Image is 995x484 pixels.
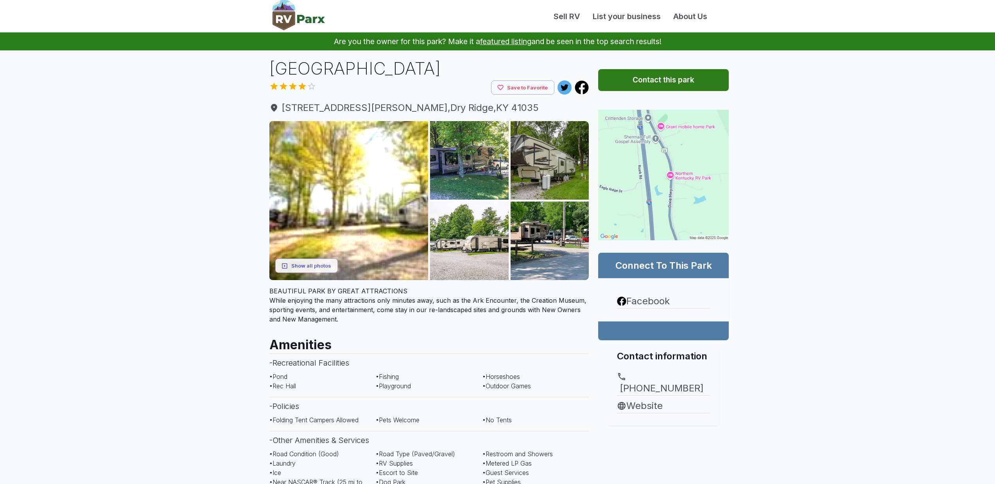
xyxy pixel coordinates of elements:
a: [STREET_ADDRESS][PERSON_NAME],Dry Ridge,KY 41035 [269,101,589,115]
div: While enjoying the many attractions only minutes away, such as the Ark Encounter, the Creation Mu... [269,286,589,324]
h3: - Recreational Facilities [269,354,589,372]
a: [PHONE_NUMBER] [617,372,710,395]
img: Map for Northern KY RV Park [598,110,729,240]
img: pho_731004879_01.jpg [269,121,428,280]
img: pho_731004879_04.jpg [430,202,509,280]
span: • Outdoor Games [482,382,531,390]
h2: Amenities [269,330,589,354]
span: • Horseshoes [482,373,520,380]
a: Sell RV [547,11,586,22]
span: • Road Type (Paved/Gravel) [376,450,455,458]
span: • No Tents [482,416,512,424]
a: Website [617,399,710,413]
span: • RV Supplies [376,459,413,467]
button: Save to Favorite [491,80,554,95]
h2: Connect To This Park [608,259,719,272]
h2: Contact information [617,350,710,363]
span: BEAUTIFUL PARK BY GREAT ATTRACTIONS [269,287,407,295]
span: • Metered LP Gas [482,459,532,467]
span: • Pets Welcome [376,416,420,424]
span: • Road Condition (Good) [269,450,339,458]
a: About Us [667,11,714,22]
img: pho_731004879_05.jpg [511,202,589,280]
span: • Ice [269,469,281,477]
button: Contact this park [598,69,729,91]
a: Facebook [617,294,710,308]
span: [STREET_ADDRESS][PERSON_NAME] , Dry Ridge , KY 41035 [269,101,589,115]
span: • Escort to Site [376,469,418,477]
h1: [GEOGRAPHIC_DATA] [269,57,589,80]
span: • Fishing [376,373,399,380]
span: • Rec Hall [269,382,296,390]
a: featured listing [480,37,531,46]
img: pho_731004879_03.jpg [511,121,589,200]
span: • Laundry [269,459,296,467]
span: • Guest Services [482,469,529,477]
h3: - Policies [269,397,589,415]
img: pho_731004879_02.jpg [430,121,509,200]
a: List your business [586,11,667,22]
button: Show all photos [275,259,338,273]
span: • Restroom and Showers [482,450,553,458]
span: • Pond [269,373,287,380]
h3: - Other Amenities & Services [269,431,589,449]
span: • Folding Tent Campers Allowed [269,416,359,424]
p: Are you the owner for this park? Make it a and be seen in the top search results! [9,32,986,50]
span: • Playground [376,382,411,390]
